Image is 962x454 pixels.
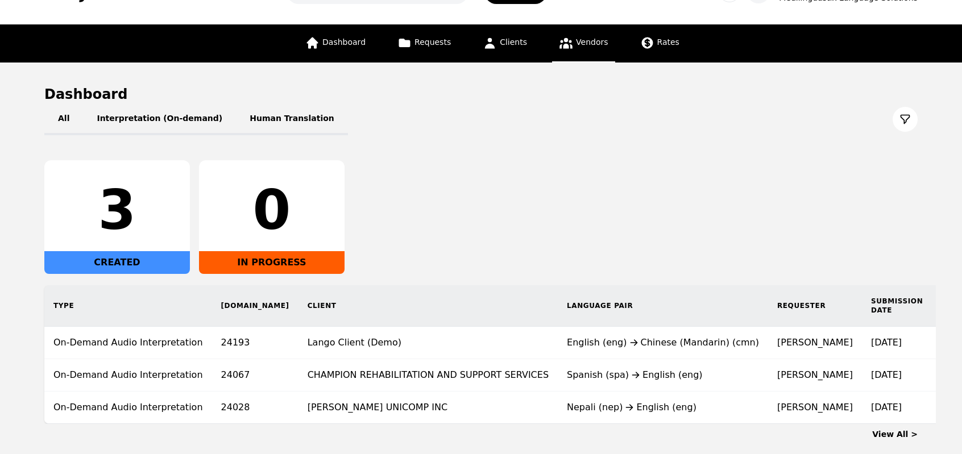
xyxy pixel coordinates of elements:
[236,103,348,135] button: Human Translation
[212,359,298,391] td: 24067
[44,85,918,103] h1: Dashboard
[871,369,902,380] time: [DATE]
[44,327,212,359] td: On-Demand Audio Interpretation
[298,359,558,391] td: CHAMPION REHABILITATION AND SUPPORT SERVICES
[871,337,902,348] time: [DATE]
[567,336,759,349] div: English (eng) Chinese (Mandarin) (cmn)
[552,24,615,63] a: Vendors
[322,38,366,47] span: Dashboard
[893,107,918,132] button: Filter
[414,38,451,47] span: Requests
[768,327,862,359] td: [PERSON_NAME]
[208,183,335,238] div: 0
[391,24,458,63] a: Requests
[633,24,686,63] a: Rates
[44,285,212,327] th: Type
[871,402,902,413] time: [DATE]
[567,368,759,382] div: Spanish (spa) English (eng)
[212,391,298,424] td: 24028
[476,24,534,63] a: Clients
[53,183,181,238] div: 3
[212,327,298,359] td: 24193
[558,285,768,327] th: Language Pair
[567,401,759,414] div: Nepali (nep) English (eng)
[44,251,190,274] div: CREATED
[44,359,212,391] td: On-Demand Audio Interpretation
[83,103,236,135] button: Interpretation (On-demand)
[768,391,862,424] td: [PERSON_NAME]
[44,103,83,135] button: All
[576,38,608,47] span: Vendors
[199,251,345,274] div: IN PROGRESS
[44,391,212,424] td: On-Demand Audio Interpretation
[298,391,558,424] td: [PERSON_NAME] UNICOMP INC
[298,24,372,63] a: Dashboard
[768,359,862,391] td: [PERSON_NAME]
[500,38,527,47] span: Clients
[298,285,558,327] th: Client
[298,327,558,359] td: Lango Client (Demo)
[657,38,679,47] span: Rates
[768,285,862,327] th: Requester
[212,285,298,327] th: [DOMAIN_NAME]
[862,285,932,327] th: Submission Date
[872,430,918,439] a: View All >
